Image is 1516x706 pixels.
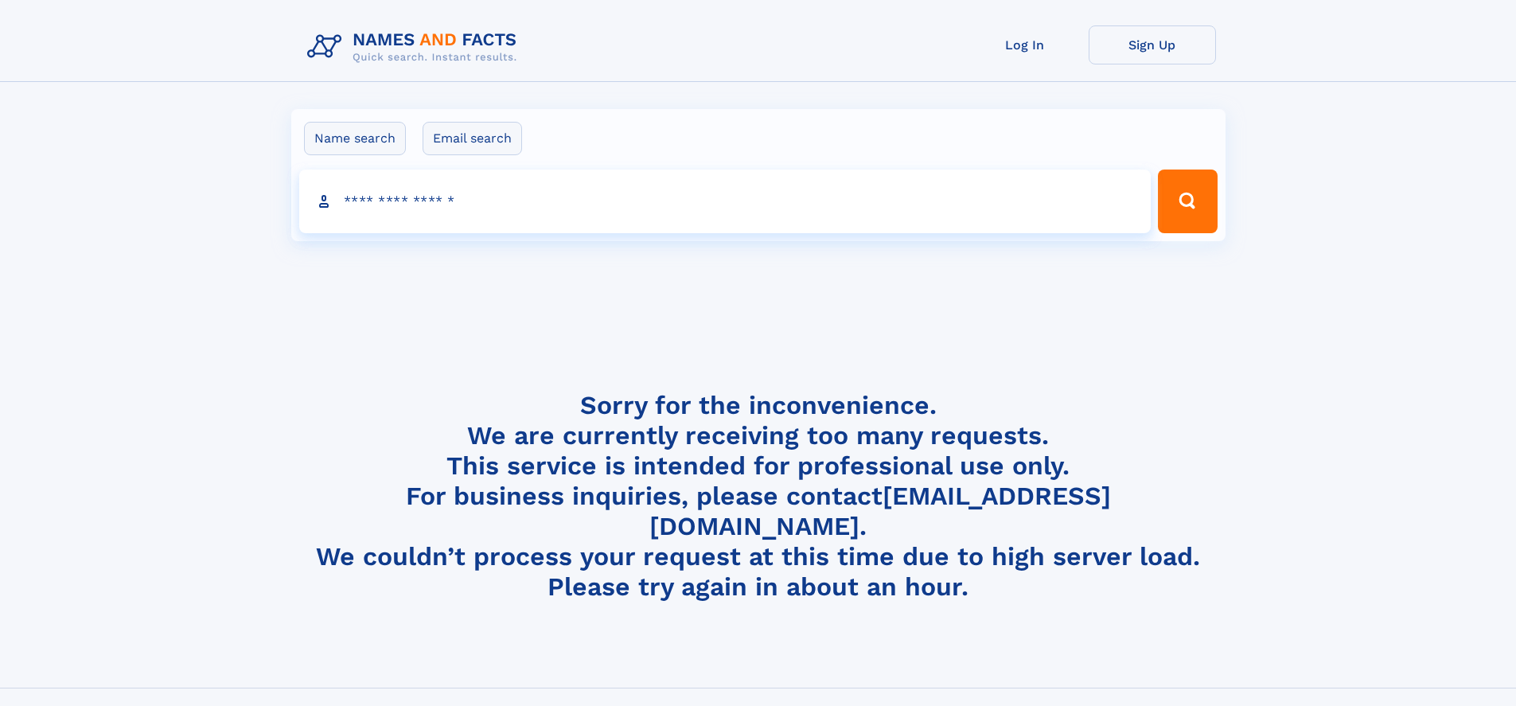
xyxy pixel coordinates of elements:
[304,122,406,155] label: Name search
[299,170,1152,233] input: search input
[301,25,530,68] img: Logo Names and Facts
[961,25,1089,64] a: Log In
[649,481,1111,541] a: [EMAIL_ADDRESS][DOMAIN_NAME]
[423,122,522,155] label: Email search
[301,390,1216,603] h4: Sorry for the inconvenience. We are currently receiving too many requests. This service is intend...
[1158,170,1217,233] button: Search Button
[1089,25,1216,64] a: Sign Up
